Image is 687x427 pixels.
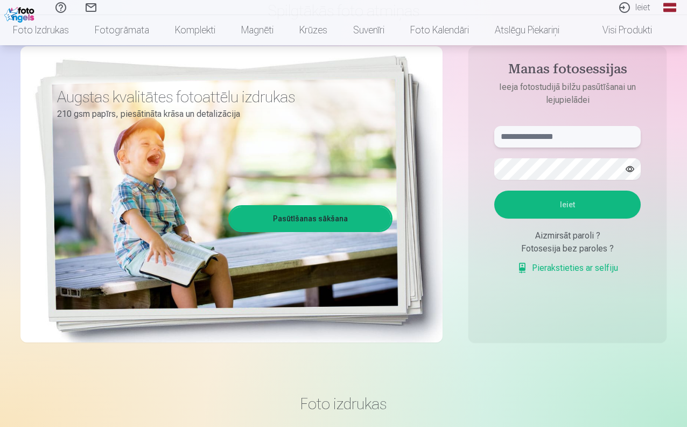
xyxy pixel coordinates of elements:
[482,15,572,45] a: Atslēgu piekariņi
[572,15,665,45] a: Visi produkti
[494,229,641,242] div: Aizmirsāt paroli ?
[494,242,641,255] div: Fotosesija bez paroles ?
[4,4,37,23] img: /fa1
[340,15,397,45] a: Suvenīri
[397,15,482,45] a: Foto kalendāri
[29,394,658,414] h3: Foto izdrukas
[483,81,651,107] p: Ieeja fotostudijā bilžu pasūtīšanai un lejupielādei
[230,207,391,230] a: Pasūtīšanas sākšana
[517,262,618,275] a: Pierakstieties ar selfiju
[228,15,286,45] a: Magnēti
[57,87,384,107] h3: Augstas kvalitātes fotoattēlu izdrukas
[483,61,651,81] h4: Manas fotosessijas
[82,15,162,45] a: Fotogrāmata
[494,191,641,219] button: Ieiet
[57,107,384,122] p: 210 gsm papīrs, piesātināta krāsa un detalizācija
[162,15,228,45] a: Komplekti
[286,15,340,45] a: Krūzes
